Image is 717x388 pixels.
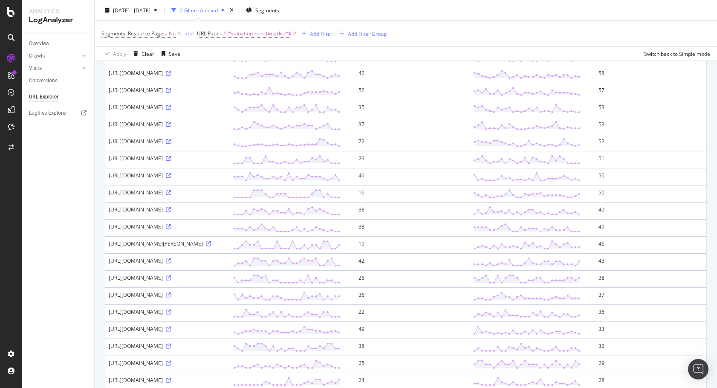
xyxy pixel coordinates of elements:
[688,359,708,379] div: Open Intercom Messenger
[29,39,49,48] div: Overview
[158,47,180,61] button: Save
[595,100,706,117] td: 53
[243,3,283,17] button: Segments
[355,219,470,236] td: 38
[29,52,80,61] a: Crawls
[109,121,226,128] div: [URL][DOMAIN_NAME]
[109,223,226,230] div: [URL][DOMAIN_NAME]
[109,138,226,145] div: [URL][DOMAIN_NAME]
[595,253,706,270] td: 43
[29,15,87,25] div: LogAnalyzer
[355,270,470,287] td: 26
[355,304,470,321] td: 22
[348,30,387,37] div: Add Filter Group
[109,376,226,384] div: [URL][DOMAIN_NAME]
[109,240,226,247] div: [URL][DOMAIN_NAME][PERSON_NAME]
[595,339,706,356] td: 32
[595,219,706,236] td: 49
[109,257,226,264] div: [URL][DOMAIN_NAME]
[101,47,126,61] button: Apply
[29,109,67,118] div: Logfiles Explorer
[29,7,87,15] div: Analytics
[29,39,88,48] a: Overview
[355,321,470,339] td: 49
[355,100,470,117] td: 35
[185,30,194,37] div: and
[595,151,706,168] td: 51
[180,6,218,14] div: 2 Filters Applied
[355,287,470,304] td: 36
[169,28,176,40] span: No
[113,50,126,57] div: Apply
[595,66,706,83] td: 58
[109,359,226,367] div: [URL][DOMAIN_NAME]
[165,30,168,37] span: =
[109,206,226,213] div: [URL][DOMAIN_NAME]
[109,274,226,281] div: [URL][DOMAIN_NAME]
[595,304,706,321] td: 36
[130,47,154,61] button: Clear
[113,6,150,14] span: [DATE] - [DATE]
[595,134,706,151] td: 52
[29,93,58,101] div: URL Explorer
[29,93,88,101] a: URL Explorer
[109,325,226,333] div: [URL][DOMAIN_NAME]
[355,202,470,219] td: 38
[644,50,710,57] div: Switch back to Simple mode
[355,356,470,373] td: 25
[595,168,706,185] td: 50
[29,64,80,73] a: Visits
[228,6,235,14] div: times
[109,69,226,77] div: [URL][DOMAIN_NAME]
[109,308,226,316] div: [URL][DOMAIN_NAME]
[29,64,42,73] div: Visits
[185,29,194,38] button: and
[298,29,332,39] button: Add Filter
[29,109,88,118] a: Logfiles Explorer
[595,236,706,253] td: 46
[29,52,45,61] div: Crawls
[355,236,470,253] td: 19
[595,321,706,339] td: 33
[224,28,291,40] span: ^.*valuation-benchmarks.*$
[641,47,710,61] button: Switch back to Simple mode
[595,117,706,134] td: 53
[355,83,470,100] td: 52
[109,291,226,298] div: [URL][DOMAIN_NAME]
[355,253,470,270] td: 42
[355,117,470,134] td: 37
[595,202,706,219] td: 49
[109,342,226,350] div: [URL][DOMAIN_NAME]
[255,6,279,14] span: Segments
[109,172,226,179] div: [URL][DOMAIN_NAME]
[355,185,470,202] td: 16
[355,66,470,83] td: 42
[595,270,706,287] td: 38
[101,30,163,37] span: Segments: Resource Page
[109,87,226,94] div: [URL][DOMAIN_NAME]
[355,134,470,151] td: 72
[29,76,88,85] a: Conversions
[220,30,223,37] span: =
[109,189,226,196] div: [URL][DOMAIN_NAME]
[109,155,226,162] div: [URL][DOMAIN_NAME]
[595,356,706,373] td: 29
[197,30,218,37] span: URL Path
[109,104,226,111] div: [URL][DOMAIN_NAME]
[355,339,470,356] td: 38
[595,287,706,304] td: 37
[355,151,470,168] td: 29
[355,168,470,185] td: 46
[169,50,180,57] div: Save
[595,185,706,202] td: 50
[336,29,387,39] button: Add Filter Group
[595,83,706,100] td: 57
[310,30,332,37] div: Add Filter
[142,50,154,57] div: Clear
[29,76,58,85] div: Conversions
[168,3,228,17] button: 2 Filters Applied
[101,3,161,17] button: [DATE] - [DATE]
